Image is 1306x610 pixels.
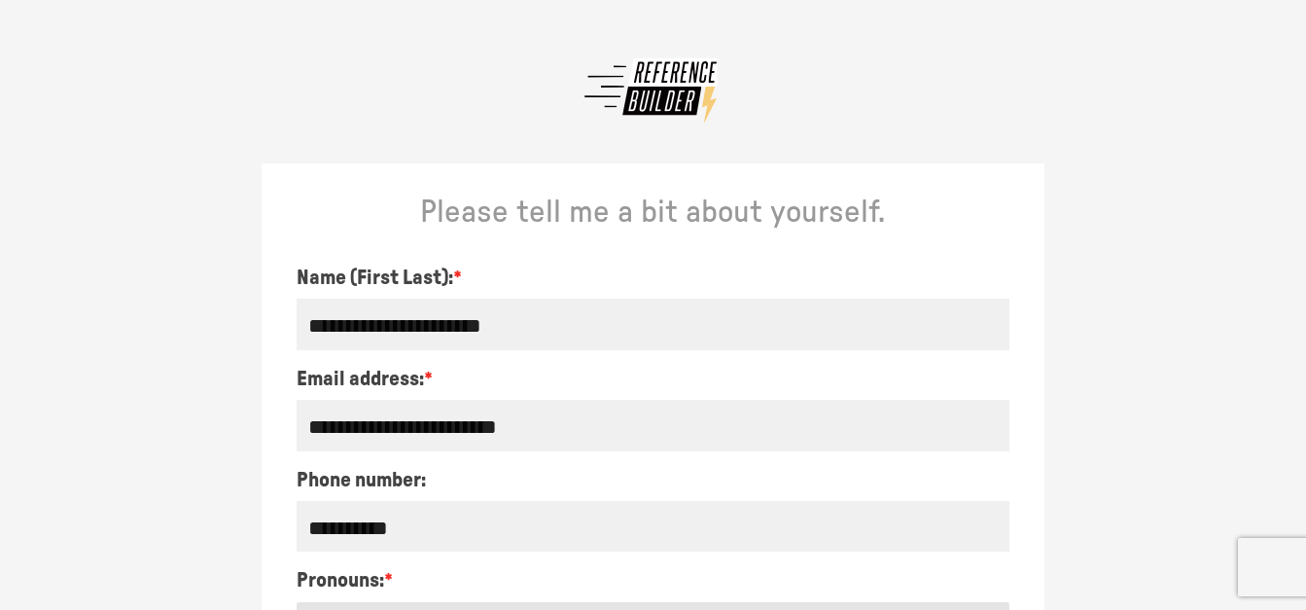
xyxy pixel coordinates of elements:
img: Reference Builder Logo [580,54,725,127]
p: Pronouns: [297,567,393,593]
p: Email address: [297,366,433,392]
p: Please tell me a bit about yourself. [281,193,1026,233]
p: Name (First Last): [297,265,462,291]
p: Phone number: [297,467,426,493]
